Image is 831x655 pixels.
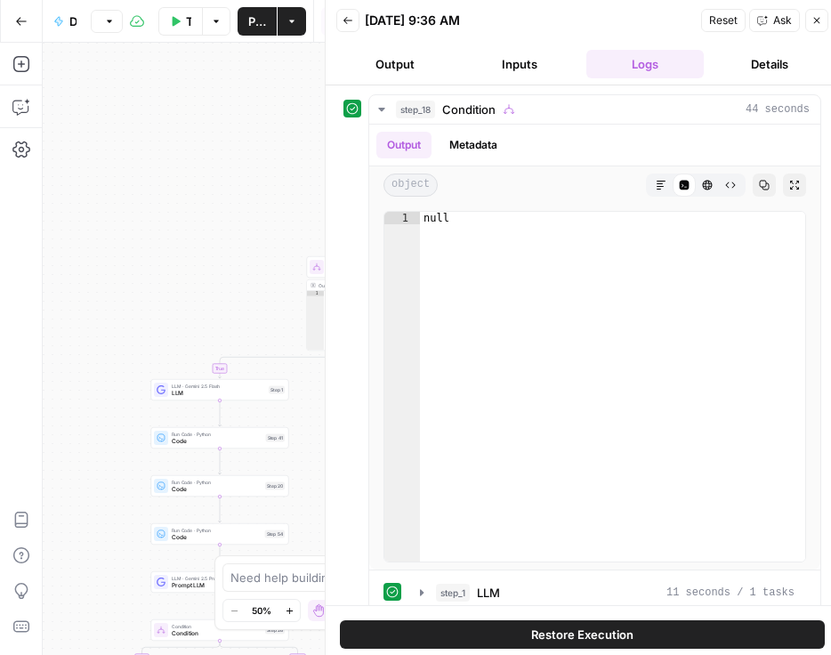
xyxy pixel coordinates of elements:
[461,50,578,78] button: Inputs
[69,12,77,30] span: Deposition Prep - Question Creator
[151,427,289,449] div: Run Code · PythonCodeStep 41
[409,578,805,607] button: 11 seconds / 1 tasks
[265,530,286,538] div: Step 54
[172,623,262,630] span: Condition
[307,256,445,351] div: ConditionConditionOutputnull
[383,174,438,197] span: object
[336,50,454,78] button: Output
[436,584,470,602] span: step_1
[340,620,825,649] button: Restore Execution
[396,101,435,118] span: step_18
[369,95,820,124] button: 44 seconds
[151,571,289,593] div: LLM · Gemini 2.5 ProPrompt LLMStep 21
[307,291,324,296] div: 1
[219,400,222,426] g: Edge from step_1 to step_41
[172,383,265,390] span: LLM · Gemini 2.5 Flash
[91,10,123,33] button: Version 159
[709,12,738,28] span: Reset
[586,50,704,78] button: Logs
[439,132,508,158] button: Metadata
[151,619,289,641] div: ConditionConditionStep 26
[384,212,420,224] div: 1
[172,581,262,590] span: Prompt LLM
[172,485,262,494] span: Code
[531,626,633,643] span: Restore Execution
[749,9,800,32] button: Ask
[151,475,289,497] div: Run Code · PythonCodeStep 20
[746,101,810,117] span: 44 seconds
[666,585,795,601] span: 11 seconds / 1 tasks
[219,351,376,378] g: Edge from step_18 to step_1
[265,627,285,635] div: Step 26
[172,389,265,398] span: LLM
[158,7,202,36] button: Test Workflow
[172,437,262,446] span: Code
[172,527,262,534] span: Run Code · Python
[307,208,445,230] div: WorkflowSet Inputs
[252,603,271,618] span: 50%
[773,12,792,28] span: Ask
[151,379,289,400] div: LLM · Gemini 2.5 FlashLLMStep 1
[238,7,277,36] button: Publish
[151,523,289,545] div: Run Code · PythonCodeStep 54
[172,629,262,638] span: Condition
[186,12,191,30] span: Test Workflow
[172,533,262,542] span: Code
[265,482,285,490] div: Step 20
[711,50,828,78] button: Details
[172,479,262,486] span: Run Code · Python
[376,132,432,158] button: Output
[269,386,285,394] div: Step 1
[442,101,496,118] span: Condition
[701,9,746,32] button: Reset
[43,7,87,36] button: Deposition Prep - Question Creator
[219,497,222,522] g: Edge from step_20 to step_54
[477,584,500,602] span: LLM
[219,449,222,474] g: Edge from step_41 to step_20
[266,434,286,442] div: Step 41
[172,431,262,438] span: Run Code · Python
[248,12,266,30] span: Publish
[172,575,262,582] span: LLM · Gemini 2.5 Pro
